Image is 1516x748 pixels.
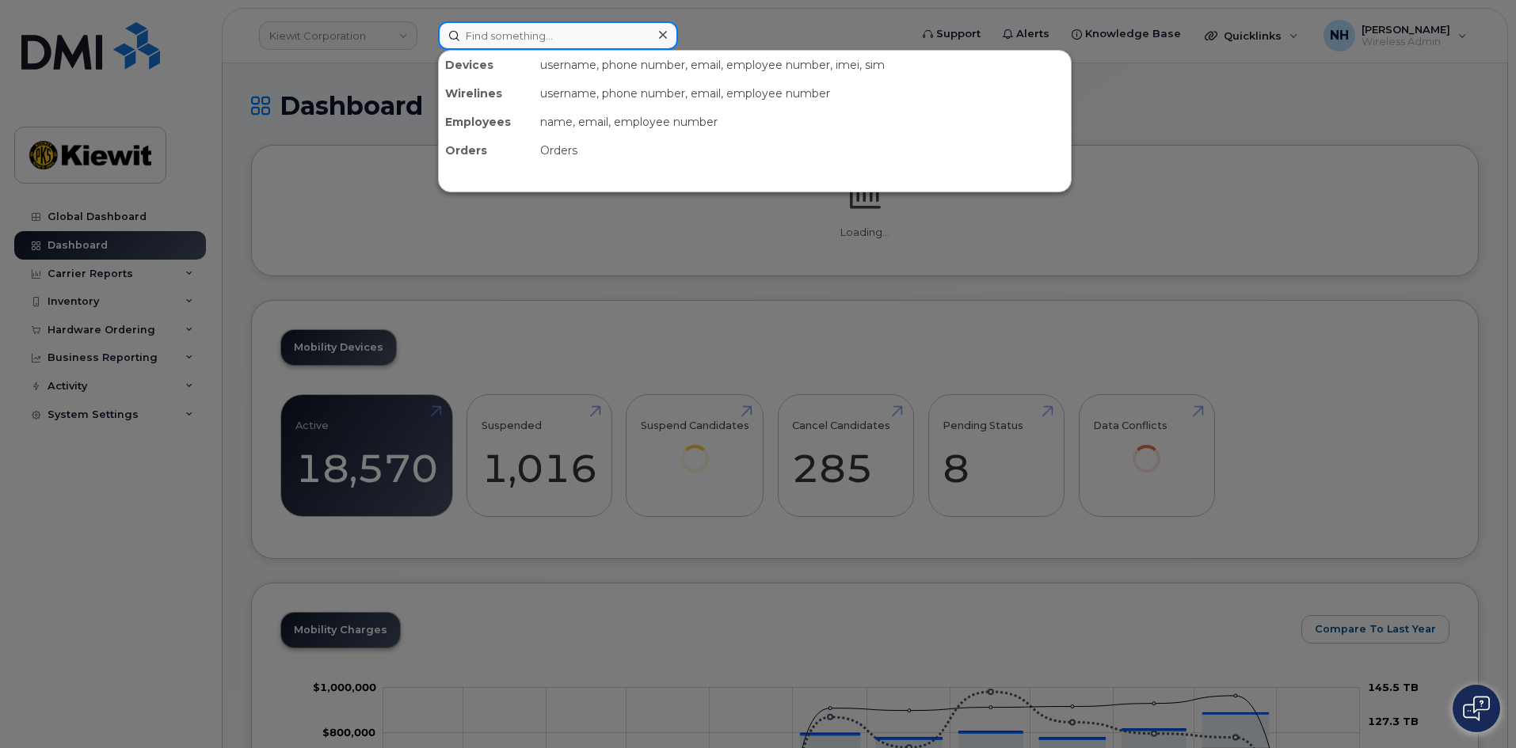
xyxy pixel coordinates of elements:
[439,79,534,108] div: Wirelines
[1463,696,1490,721] img: Open chat
[439,51,534,79] div: Devices
[534,51,1071,79] div: username, phone number, email, employee number, imei, sim
[534,108,1071,136] div: name, email, employee number
[439,108,534,136] div: Employees
[439,136,534,165] div: Orders
[534,136,1071,165] div: Orders
[534,79,1071,108] div: username, phone number, email, employee number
